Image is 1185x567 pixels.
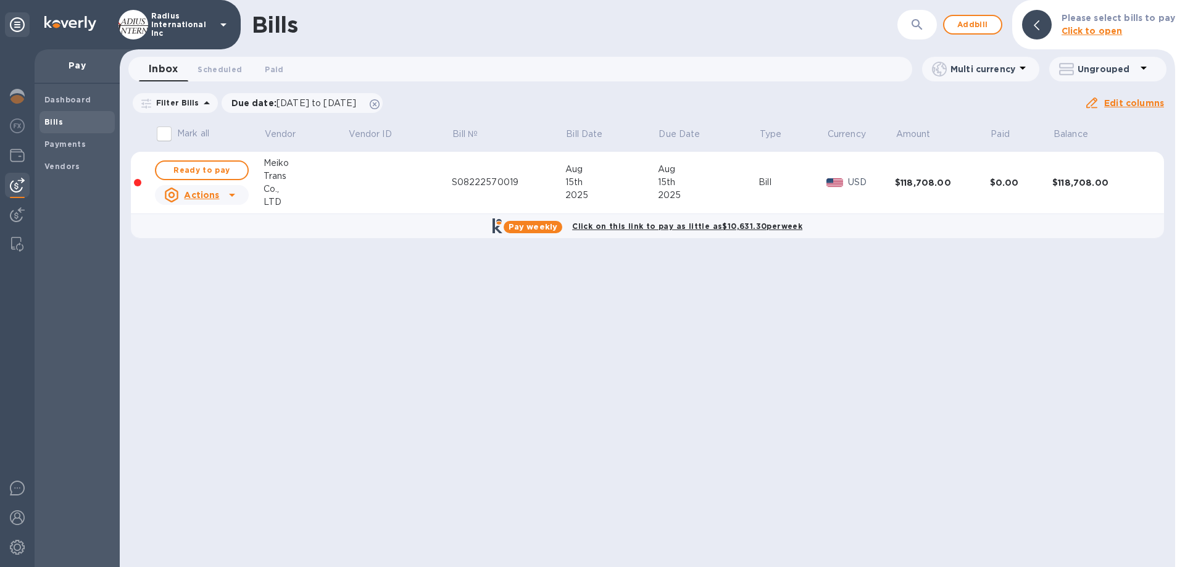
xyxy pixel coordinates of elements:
[264,196,347,209] div: LTD
[44,59,110,72] p: Pay
[826,178,843,187] img: USD
[452,176,565,189] div: S08222570019
[10,148,25,163] img: Wallets
[44,162,80,171] b: Vendors
[264,157,347,170] div: Meiko
[566,128,602,141] p: Bill Date
[349,128,408,141] span: Vendor ID
[44,139,86,149] b: Payments
[155,160,249,180] button: Ready to pay
[349,128,392,141] p: Vendor ID
[950,63,1015,75] p: Multi currency
[1062,13,1175,23] b: Please select bills to pay
[44,95,91,104] b: Dashboard
[5,12,30,37] div: Unpin categories
[265,128,296,141] p: Vendor
[659,128,716,141] span: Due Date
[184,190,219,200] u: Actions
[658,189,759,202] div: 2025
[151,97,199,108] p: Filter Bills
[265,63,283,76] span: Paid
[276,98,356,108] span: [DATE] to [DATE]
[991,128,1010,141] p: Paid
[1052,176,1147,189] div: $118,708.00
[1054,128,1104,141] span: Balance
[954,17,991,32] span: Add bill
[197,63,242,76] span: Scheduled
[1054,128,1088,141] p: Balance
[565,189,658,202] div: 2025
[760,128,798,141] span: Type
[658,176,759,189] div: 15th
[452,128,478,141] p: Bill №
[252,12,297,38] h1: Bills
[149,60,178,78] span: Inbox
[659,128,700,141] p: Due Date
[509,222,557,231] b: Pay weekly
[222,93,383,113] div: Due date:[DATE] to [DATE]
[151,12,213,38] p: Radius International Inc
[990,176,1053,189] div: $0.00
[10,118,25,133] img: Foreign exchange
[44,16,96,31] img: Logo
[943,15,1002,35] button: Addbill
[44,117,63,126] b: Bills
[565,163,658,176] div: Aug
[1078,63,1136,75] p: Ungrouped
[265,128,312,141] span: Vendor
[760,128,782,141] p: Type
[452,128,494,141] span: Bill №
[991,128,1026,141] span: Paid
[1104,98,1164,108] u: Edit columns
[572,221,802,231] b: Click on this link to pay as little as $10,631.30 per week
[895,176,990,189] div: $118,708.00
[1062,26,1123,36] b: Click to open
[658,163,759,176] div: Aug
[565,176,658,189] div: 15th
[177,127,209,140] p: Mark all
[896,128,931,141] p: Amount
[896,128,947,141] span: Amount
[166,163,238,178] span: Ready to pay
[848,176,895,189] p: USD
[264,183,347,196] div: Co.,
[759,176,826,189] div: Bill
[566,128,618,141] span: Bill Date
[828,128,866,141] p: Currency
[264,170,347,183] div: Trans
[231,97,363,109] p: Due date :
